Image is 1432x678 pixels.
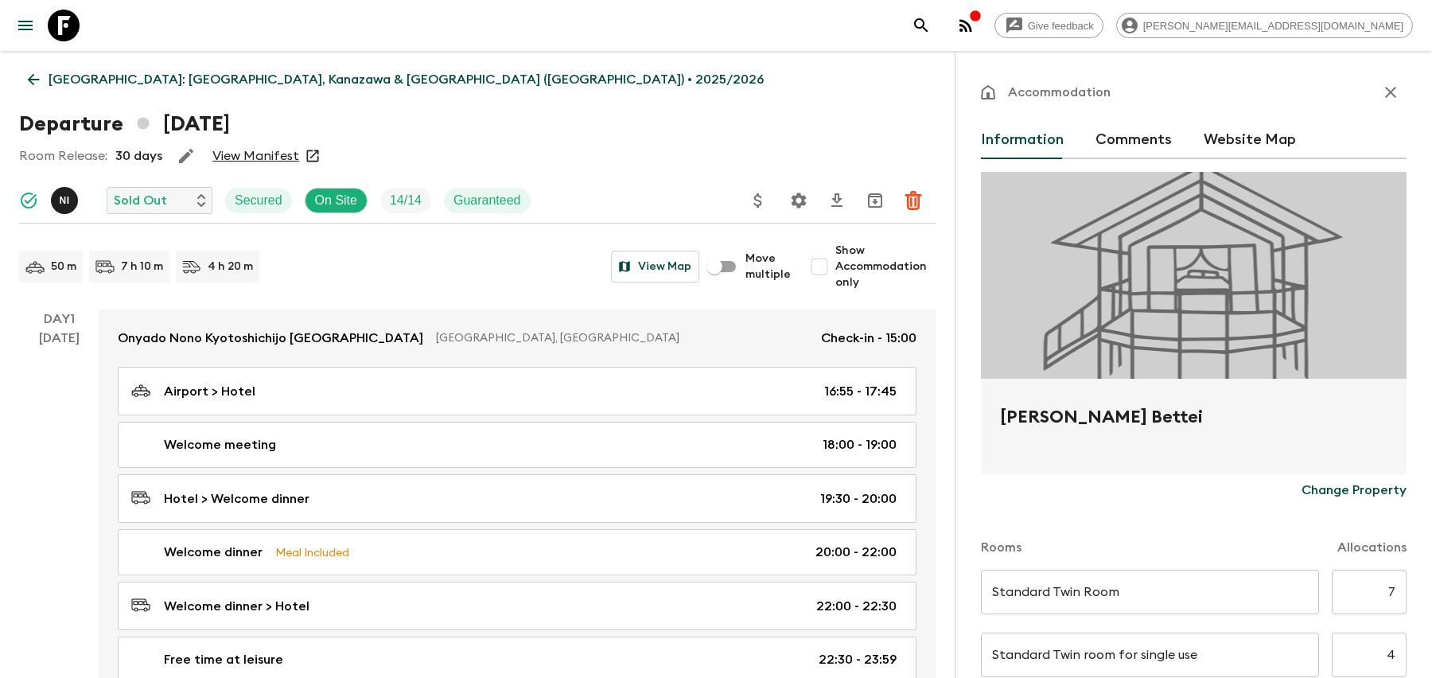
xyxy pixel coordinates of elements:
[1302,474,1407,506] button: Change Property
[1116,13,1413,38] div: [PERSON_NAME][EMAIL_ADDRESS][DOMAIN_NAME]
[305,188,368,213] div: On Site
[51,187,81,214] button: NI
[981,538,1021,557] p: Rooms
[164,597,309,616] p: Welcome dinner > Hotel
[164,435,276,454] p: Welcome meeting
[1095,121,1172,159] button: Comments
[208,259,253,275] p: 4 h 20 m
[114,191,167,210] p: Sold Out
[118,329,423,348] p: Onyado Nono Kyotoshichijo [GEOGRAPHIC_DATA]
[315,191,357,210] p: On Site
[994,13,1103,38] a: Give feedback
[225,188,292,213] div: Secured
[819,650,897,669] p: 22:30 - 23:59
[897,185,929,216] button: Delete
[118,474,916,523] a: Hotel > Welcome dinner19:30 - 20:00
[745,251,791,282] span: Move multiple
[19,146,107,166] p: Room Release:
[118,582,916,630] a: Welcome dinner > Hotel22:00 - 22:30
[816,597,897,616] p: 22:00 - 22:30
[815,543,897,562] p: 20:00 - 22:00
[1019,20,1103,32] span: Give feedback
[275,544,349,561] p: Meal Included
[981,633,1319,677] input: eg. Double superior treehouse
[118,367,916,415] a: Airport > Hotel16:55 - 17:45
[1008,83,1111,102] p: Accommodation
[164,382,255,401] p: Airport > Hotel
[821,329,916,348] p: Check-in - 15:00
[1302,481,1407,500] p: Change Property
[164,489,309,509] p: Hotel > Welcome dinner
[19,64,772,95] a: [GEOGRAPHIC_DATA]: [GEOGRAPHIC_DATA], Kanazawa & [GEOGRAPHIC_DATA] ([GEOGRAPHIC_DATA]) • 2025/2026
[453,191,521,210] p: Guaranteed
[19,191,38,210] svg: Synced Successfully
[99,310,936,367] a: Onyado Nono Kyotoshichijo [GEOGRAPHIC_DATA][GEOGRAPHIC_DATA], [GEOGRAPHIC_DATA]Check-in - 15:00
[742,185,774,216] button: Update Price, Early Bird Discount and Costs
[118,422,916,468] a: Welcome meeting18:00 - 19:00
[1204,121,1296,159] button: Website Map
[49,70,764,89] p: [GEOGRAPHIC_DATA]: [GEOGRAPHIC_DATA], Kanazawa & [GEOGRAPHIC_DATA] ([GEOGRAPHIC_DATA]) • 2025/2026
[823,435,897,454] p: 18:00 - 19:00
[380,188,431,213] div: Trip Fill
[212,148,299,164] a: View Manifest
[981,570,1319,614] input: eg. Tent on a jeep
[19,310,99,329] p: Day 1
[59,194,69,207] p: N I
[1000,404,1387,455] h2: [PERSON_NAME] Bettei
[51,259,76,275] p: 50 m
[611,251,699,282] button: View Map
[436,330,808,346] p: [GEOGRAPHIC_DATA], [GEOGRAPHIC_DATA]
[51,192,81,205] span: Naoya Ishida
[981,172,1407,379] div: Photo of Onyado Nono Asakusa Bettei
[10,10,41,41] button: menu
[859,185,891,216] button: Archive (Completed, Cancelled or Unsynced Departures only)
[981,121,1064,159] button: Information
[115,146,162,166] p: 30 days
[19,108,230,140] h1: Departure [DATE]
[1337,538,1407,557] p: Allocations
[835,243,936,290] span: Show Accommodation only
[821,185,853,216] button: Download CSV
[824,382,897,401] p: 16:55 - 17:45
[164,650,283,669] p: Free time at leisure
[783,185,815,216] button: Settings
[390,191,422,210] p: 14 / 14
[905,10,937,41] button: search adventures
[1134,20,1412,32] span: [PERSON_NAME][EMAIL_ADDRESS][DOMAIN_NAME]
[235,191,282,210] p: Secured
[121,259,163,275] p: 7 h 10 m
[118,529,916,575] a: Welcome dinnerMeal Included20:00 - 22:00
[820,489,897,509] p: 19:30 - 20:00
[164,543,263,562] p: Welcome dinner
